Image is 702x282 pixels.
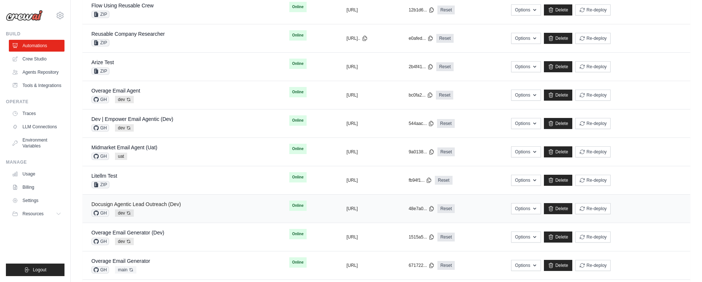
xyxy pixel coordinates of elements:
[289,2,307,12] span: Online
[437,204,455,213] a: Reset
[575,33,611,44] button: Re-deploy
[289,229,307,239] span: Online
[511,118,541,129] button: Options
[289,115,307,126] span: Online
[436,34,454,43] a: Reset
[91,88,140,94] a: Overage Email Agent
[436,91,453,100] a: Reset
[9,121,64,133] a: LLM Connections
[511,33,541,44] button: Options
[575,175,611,186] button: Re-deploy
[409,92,433,98] button: bc0fa2...
[289,172,307,182] span: Online
[91,238,109,245] span: GH
[575,61,611,72] button: Re-deploy
[511,203,541,214] button: Options
[409,206,434,212] button: 48e7a0...
[91,39,109,46] span: ZIP
[544,118,572,129] a: Delete
[33,267,46,273] span: Logout
[544,90,572,101] a: Delete
[544,260,572,271] a: Delete
[91,145,157,150] a: Midmarket Email Agent (Uat)
[665,247,702,282] iframe: Chat Widget
[91,258,150,264] a: Overage Email Generator
[9,80,64,91] a: Tools & Integrations
[9,108,64,119] a: Traces
[22,211,43,217] span: Resources
[115,209,134,217] span: dev
[544,61,572,72] a: Delete
[409,64,433,70] button: 2b4f41...
[91,11,109,18] span: ZIP
[9,40,64,52] a: Automations
[409,149,434,155] button: 9a0138...
[511,231,541,243] button: Options
[289,201,307,211] span: Online
[409,121,434,126] button: 544aac...
[91,116,173,122] a: Dev | Empower Email Agentic (Dev)
[575,90,611,101] button: Re-deploy
[9,168,64,180] a: Usage
[115,153,127,160] span: uat
[289,87,307,97] span: Online
[511,146,541,157] button: Options
[6,99,64,105] div: Operate
[6,159,64,165] div: Manage
[511,260,541,271] button: Options
[6,31,64,37] div: Build
[544,175,572,186] a: Delete
[91,230,164,236] a: Overage Email Generator (Dev)
[437,261,455,270] a: Reset
[91,3,154,8] a: Flow Using Reusable Crew
[575,231,611,243] button: Re-deploy
[544,203,572,214] a: Delete
[511,90,541,101] button: Options
[289,30,307,41] span: Online
[575,118,611,129] button: Re-deploy
[289,144,307,154] span: Online
[9,208,64,220] button: Resources
[115,266,136,274] span: main
[91,181,109,188] span: ZIP
[91,31,165,37] a: Reusable Company Researcher
[91,67,109,75] span: ZIP
[511,61,541,72] button: Options
[91,201,181,207] a: Docusign Agentic Lead Outreach (Dev)
[511,4,541,15] button: Options
[91,59,114,65] a: Arize Test
[409,234,434,240] button: 1515a5...
[575,203,611,214] button: Re-deploy
[409,35,433,41] button: e0afed...
[575,260,611,271] button: Re-deploy
[6,264,64,276] button: Logout
[435,176,452,185] a: Reset
[91,96,109,103] span: GH
[115,96,134,103] span: dev
[437,6,455,14] a: Reset
[409,177,432,183] button: fb94f1...
[544,4,572,15] a: Delete
[289,59,307,69] span: Online
[91,124,109,132] span: GH
[437,119,454,128] a: Reset
[544,146,572,157] a: Delete
[437,233,455,241] a: Reset
[115,238,134,245] span: dev
[437,147,455,156] a: Reset
[91,209,109,217] span: GH
[289,257,307,268] span: Online
[511,175,541,186] button: Options
[436,62,454,71] a: Reset
[544,33,572,44] a: Delete
[544,231,572,243] a: Delete
[575,146,611,157] button: Re-deploy
[6,10,43,21] img: Logo
[91,153,109,160] span: GH
[9,53,64,65] a: Crew Studio
[409,262,434,268] button: 671722...
[9,66,64,78] a: Agents Repository
[9,134,64,152] a: Environment Variables
[115,124,134,132] span: dev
